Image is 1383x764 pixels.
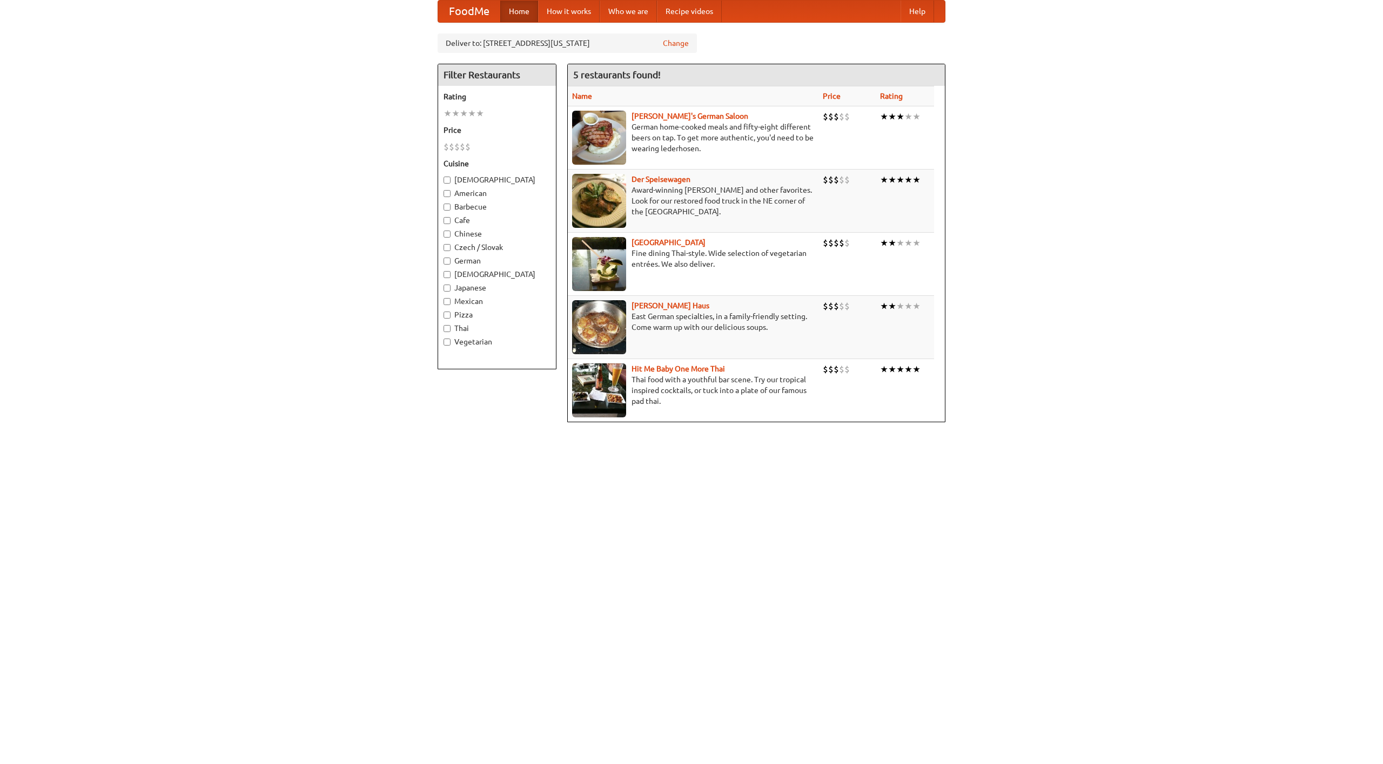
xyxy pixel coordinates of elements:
p: Fine dining Thai-style. Wide selection of vegetarian entrées. We also deliver. [572,248,814,269]
li: $ [454,141,460,153]
li: ★ [880,174,888,186]
img: satay.jpg [572,237,626,291]
a: Hit Me Baby One More Thai [632,364,725,373]
li: $ [823,363,828,375]
li: ★ [904,174,912,186]
li: ★ [904,111,912,123]
li: ★ [904,300,912,312]
a: Price [823,92,841,100]
li: ★ [476,107,484,119]
img: babythai.jpg [572,363,626,417]
a: [GEOGRAPHIC_DATA] [632,238,706,247]
p: Award-winning [PERSON_NAME] and other favorites. Look for our restored food truck in the NE corne... [572,185,814,217]
p: German home-cooked meals and fifty-eight different beers on tap. To get more authentic, you'd nee... [572,121,814,154]
li: $ [834,237,839,249]
p: Thai food with a youthful bar scene. Try our tropical inspired cocktails, or tuck into a plate of... [572,374,814,407]
li: $ [828,111,834,123]
li: ★ [880,111,888,123]
li: $ [844,174,850,186]
li: $ [844,237,850,249]
a: Name [572,92,592,100]
label: [DEMOGRAPHIC_DATA] [444,174,550,185]
h5: Cuisine [444,158,550,169]
input: Czech / Slovak [444,244,451,251]
li: $ [823,237,828,249]
a: FoodMe [438,1,500,22]
li: $ [839,111,844,123]
li: ★ [468,107,476,119]
label: Pizza [444,309,550,320]
input: Mexican [444,298,451,305]
li: $ [844,363,850,375]
li: $ [828,300,834,312]
li: $ [823,300,828,312]
h5: Price [444,125,550,136]
img: esthers.jpg [572,111,626,165]
li: ★ [888,363,896,375]
input: Chinese [444,231,451,238]
li: $ [839,174,844,186]
div: Deliver to: [STREET_ADDRESS][US_STATE] [438,33,697,53]
a: Help [901,1,934,22]
label: [DEMOGRAPHIC_DATA] [444,269,550,280]
li: ★ [896,111,904,123]
li: ★ [904,237,912,249]
li: $ [834,174,839,186]
a: Rating [880,92,903,100]
li: ★ [912,111,921,123]
li: ★ [888,111,896,123]
a: [PERSON_NAME] Haus [632,301,709,310]
label: German [444,255,550,266]
h4: Filter Restaurants [438,64,556,86]
a: Recipe videos [657,1,722,22]
label: Mexican [444,296,550,307]
p: East German specialties, in a family-friendly setting. Come warm up with our delicious soups. [572,311,814,333]
label: Barbecue [444,201,550,212]
label: American [444,188,550,199]
label: Vegetarian [444,336,550,347]
li: ★ [896,237,904,249]
label: Cafe [444,215,550,226]
li: ★ [444,107,452,119]
li: ★ [888,237,896,249]
li: ★ [896,363,904,375]
li: $ [844,111,850,123]
a: [PERSON_NAME]'s German Saloon [632,112,748,120]
li: ★ [880,237,888,249]
li: $ [460,141,465,153]
img: kohlhaus.jpg [572,300,626,354]
a: Home [500,1,538,22]
input: Thai [444,325,451,332]
li: ★ [452,107,460,119]
input: Japanese [444,285,451,292]
input: American [444,190,451,197]
b: Der Speisewagen [632,175,690,184]
li: ★ [912,237,921,249]
a: Who we are [600,1,657,22]
ng-pluralize: 5 restaurants found! [573,70,661,80]
li: $ [839,237,844,249]
li: ★ [896,300,904,312]
label: Chinese [444,228,550,239]
input: Pizza [444,312,451,319]
li: ★ [912,363,921,375]
li: $ [465,141,471,153]
li: $ [839,300,844,312]
label: Japanese [444,282,550,293]
li: $ [834,300,839,312]
label: Czech / Slovak [444,242,550,253]
li: ★ [888,174,896,186]
input: Cafe [444,217,451,224]
li: ★ [888,300,896,312]
input: Vegetarian [444,339,451,346]
li: $ [823,111,828,123]
li: ★ [880,300,888,312]
li: $ [844,300,850,312]
li: $ [823,174,828,186]
input: [DEMOGRAPHIC_DATA] [444,271,451,278]
li: $ [839,363,844,375]
input: German [444,258,451,265]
